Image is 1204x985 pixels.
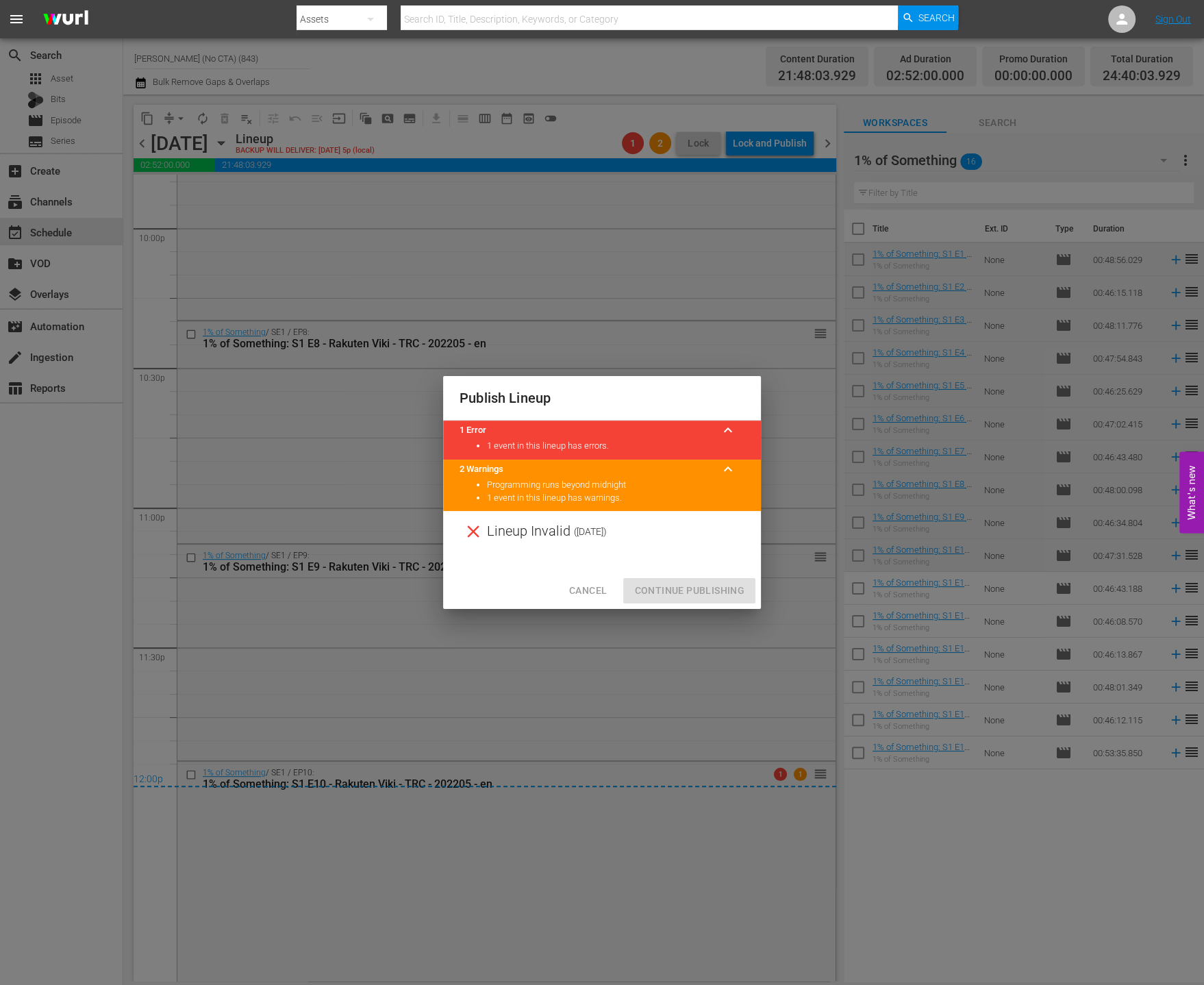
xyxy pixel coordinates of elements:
[487,440,744,453] li: 1 event in this lineup has errors.
[487,479,744,492] li: Programming runs beyond midnight
[460,387,744,409] h2: Publish Lineup
[712,453,744,486] button: keyboard_arrow_up
[712,414,744,447] button: keyboard_arrow_up
[443,511,761,552] div: Lineup Invalid
[487,492,744,505] li: 1 event in this lineup has warnings.
[574,521,607,542] span: ( [DATE] )
[720,422,736,438] span: keyboard_arrow_up
[918,5,955,30] span: Search
[1179,452,1204,534] button: Open Feedback Widget
[720,461,736,477] span: keyboard_arrow_up
[460,424,712,437] title: 1 Error
[558,578,618,603] button: Cancel
[8,11,25,27] span: menu
[33,3,99,36] img: ans4CAIJ8jUAAAAAAAAAAAAAAAAAAAAAAAAgQb4GAAAAAAAAAAAAAAAAAAAAAAAAJMjXAAAAAAAAAAAAAAAAAAAAAAAAgAT5G...
[569,582,607,599] span: Cancel
[1155,14,1191,25] a: Sign Out
[460,463,712,476] title: 2 Warnings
